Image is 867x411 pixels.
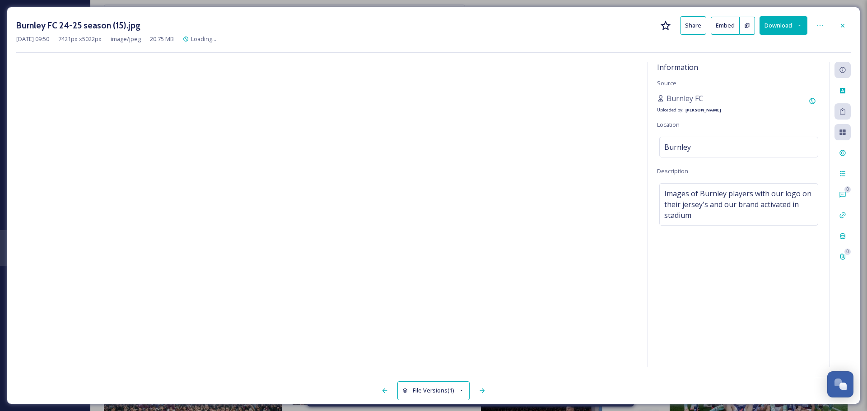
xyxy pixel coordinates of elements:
[24,52,32,60] img: tab_domain_overview_orange.svg
[657,79,676,87] span: Source
[657,120,680,129] span: Location
[711,17,740,35] button: Embed
[191,35,216,43] span: Loading...
[90,52,97,60] img: tab_keywords_by_traffic_grey.svg
[844,249,851,255] div: 0
[100,53,152,59] div: Keywords by Traffic
[58,35,102,43] span: 7421 px x 5022 px
[150,35,174,43] span: 20.75 MB
[14,23,22,31] img: website_grey.svg
[16,19,140,32] h3: Burnley FC 24-25 season (15).jpg
[23,23,99,31] div: Domain: [DOMAIN_NAME]
[397,381,470,400] button: File Versions(1)
[685,107,721,113] strong: [PERSON_NAME]
[14,14,22,22] img: logo_orange.svg
[844,186,851,193] div: 0
[760,16,807,35] button: Download
[664,188,813,221] span: Images of Burnley players with our logo on their jersey's and our brand activated in stadium
[25,14,44,22] div: v 4.0.25
[664,142,691,152] span: Burnley
[16,35,49,43] span: [DATE] 09:50
[111,35,141,43] span: image/jpeg
[667,93,703,104] span: Burnley FC
[827,371,853,397] button: Open Chat
[34,53,81,59] div: Domain Overview
[657,62,698,72] span: Information
[657,167,688,175] span: Description
[657,107,684,113] span: Uploaded by:
[16,64,639,369] img: Burnley%20FC%2024-25%20season%20(15).jpg
[680,16,706,35] button: Share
